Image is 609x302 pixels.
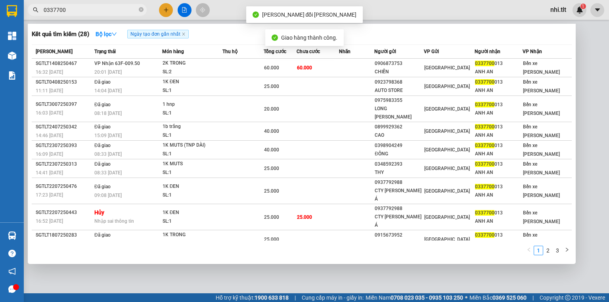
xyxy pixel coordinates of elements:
[36,110,63,116] span: 16:03 [DATE]
[544,246,552,255] a: 2
[163,191,222,200] div: SL: 1
[36,141,92,150] div: SGTLT2307250393
[36,78,92,86] div: SGTLT0408250153
[94,170,122,176] span: 08:33 [DATE]
[375,96,423,105] div: 0975983355
[36,170,63,176] span: 14:41 [DATE]
[475,183,522,191] div: 013
[523,61,560,75] span: Bến xe [PERSON_NAME]
[297,49,320,54] span: Chưa cước
[375,59,423,68] div: 0906873753
[281,34,337,41] span: Giao hàng thành công.
[163,86,222,95] div: SL: 1
[475,210,494,216] span: 0337700
[475,209,522,217] div: 013
[127,30,189,38] span: Ngày tạo đơn gần nhất
[264,49,286,54] span: Tổng cước
[297,65,312,71] span: 60.000
[94,209,104,216] strong: Hủy
[36,88,63,94] span: 11:11 [DATE]
[264,214,279,220] span: 25.000
[163,150,222,159] div: SL: 1
[523,232,560,247] span: Bến xe [PERSON_NAME]
[424,65,470,71] span: [GEOGRAPHIC_DATA]
[297,214,312,220] span: 25.000
[94,133,122,138] span: 15:09 [DATE]
[523,79,560,94] span: Bến xe [PERSON_NAME]
[424,188,470,194] span: [GEOGRAPHIC_DATA]
[163,78,222,86] div: 1K ĐEN
[94,111,122,116] span: 08:18 [DATE]
[36,160,92,168] div: SGTLT2307250313
[96,31,117,37] strong: Bộ lọc
[523,161,560,176] span: Bến xe [PERSON_NAME]
[375,78,423,86] div: 0923798368
[562,246,572,255] button: right
[89,28,123,40] button: Bộ lọcdown
[36,59,92,68] div: SGTLT1408250467
[475,68,522,76] div: ANH AN
[534,246,543,255] a: 1
[424,128,470,134] span: [GEOGRAPHIC_DATA]
[253,11,259,18] span: check-circle
[162,49,184,54] span: Món hàng
[523,102,560,116] span: Bến xe [PERSON_NAME]
[374,49,396,54] span: Người gửi
[8,231,16,240] img: warehouse-icon
[562,246,572,255] li: Next Page
[475,123,522,131] div: 013
[94,184,111,189] span: Đã giao
[475,150,522,158] div: ANH AN
[94,79,111,85] span: Đã giao
[36,100,92,109] div: SGTLT3007250397
[94,102,111,107] span: Đã giao
[375,160,423,168] div: 0348592393
[375,150,423,158] div: ĐÔNG
[475,217,522,226] div: ANH AN
[375,178,423,187] div: 0937792988
[7,5,17,17] img: logo-vxr
[8,71,16,80] img: solution-icon
[475,86,522,95] div: ANH AN
[424,166,470,171] span: [GEOGRAPHIC_DATA]
[36,151,63,157] span: 16:09 [DATE]
[94,161,111,167] span: Đã giao
[33,7,38,13] span: search
[375,105,423,121] div: LONG [PERSON_NAME]
[163,239,222,248] div: SL: 1
[36,69,63,75] span: 16:32 [DATE]
[475,161,494,167] span: 0337700
[375,205,423,213] div: 0937792988
[264,147,279,153] span: 40.000
[264,106,279,112] span: 20.000
[375,187,423,203] div: CTY [PERSON_NAME] Á
[163,168,222,177] div: SL: 1
[163,217,222,226] div: SL: 1
[8,250,16,257] span: question-circle
[475,59,522,68] div: 013
[553,246,562,255] a: 3
[475,79,494,85] span: 0337700
[264,188,279,194] span: 25.000
[94,151,122,157] span: 08:33 [DATE]
[375,141,423,150] div: 0398904249
[8,32,16,40] img: dashboard-icon
[424,237,470,242] span: [GEOGRAPHIC_DATA]
[163,141,222,150] div: 1K MUTS (TNP DÀI)
[475,102,494,107] span: 0337700
[375,68,423,76] div: CHIẾN
[36,192,63,198] span: 17:23 [DATE]
[565,247,569,252] span: right
[36,218,63,224] span: 16:52 [DATE]
[272,34,278,41] span: check-circle
[475,143,494,148] span: 0337700
[163,109,222,118] div: SL: 1
[163,231,222,239] div: 1K TRONG
[8,268,16,275] span: notification
[94,69,122,75] span: 20:01 [DATE]
[36,182,92,191] div: SGTLT2207250476
[32,30,89,38] h3: Kết quả tìm kiếm ( 28 )
[475,49,500,54] span: Người nhận
[182,32,186,36] span: close
[475,101,522,109] div: 013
